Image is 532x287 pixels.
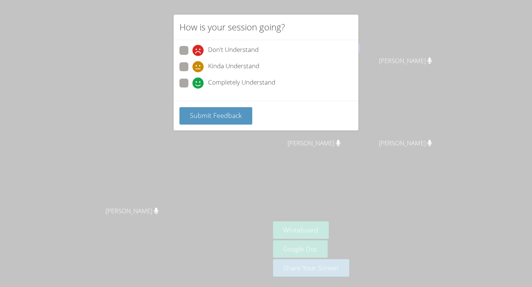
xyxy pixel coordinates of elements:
span: Submit Feedback [190,111,242,120]
span: Completely Understand [208,77,275,89]
button: Submit Feedback [179,107,252,125]
span: Kinda Understand [208,61,259,72]
span: Don't Understand [208,45,259,56]
h2: How is your session going? [179,20,285,34]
